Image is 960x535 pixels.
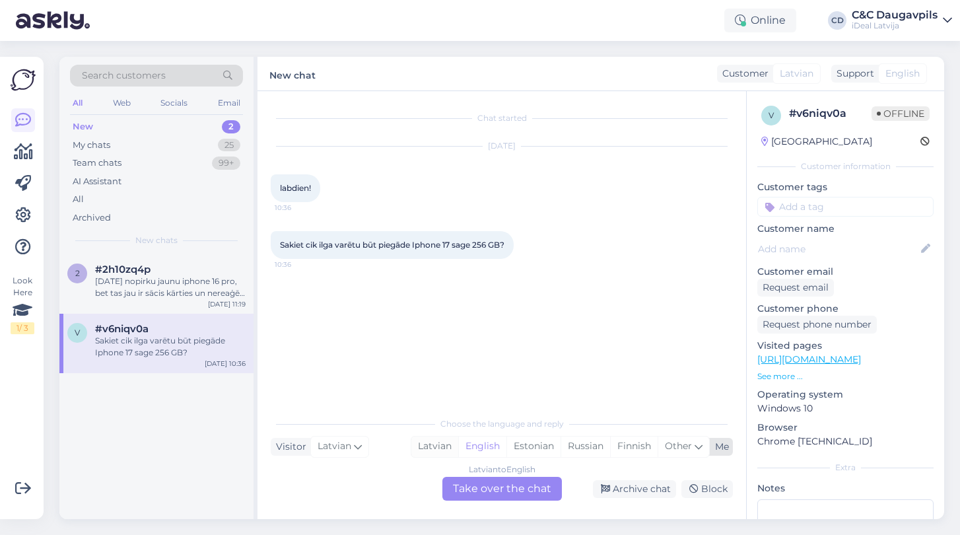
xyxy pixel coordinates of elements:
input: Add name [758,242,918,256]
div: 25 [218,139,240,152]
div: [DATE] 11:19 [208,299,246,309]
div: Online [724,9,796,32]
div: New [73,120,93,133]
div: [GEOGRAPHIC_DATA] [761,135,872,149]
div: Email [215,94,243,112]
div: Visitor [271,440,306,454]
span: v [75,328,80,338]
p: Notes [757,482,934,495]
span: New chats [135,234,178,246]
div: Extra [757,462,934,474]
div: Request email [757,279,834,297]
div: My chats [73,139,110,152]
div: C&C Daugavpils [852,10,938,20]
div: AI Assistant [73,175,121,188]
span: Latvian [780,67,813,81]
div: Estonian [506,437,561,456]
div: All [70,94,85,112]
p: Visited pages [757,339,934,353]
div: Russian [561,437,610,456]
div: Web [110,94,133,112]
span: 10:36 [275,260,324,269]
span: Sakiet cik ilga varētu būt piegāde Iphone 17 sage 256 GB? [280,240,504,250]
label: New chat [269,65,316,83]
p: Customer tags [757,180,934,194]
span: 2 [75,268,80,278]
p: Customer phone [757,302,934,316]
span: 10:36 [275,203,324,213]
span: Latvian [318,439,351,454]
div: [DATE] 10:36 [205,359,246,369]
div: Socials [158,94,190,112]
div: Latvian [411,437,458,456]
div: Finnish [610,437,658,456]
div: iDeal Latvija [852,20,938,31]
div: Request phone number [757,316,877,334]
p: Browser [757,421,934,435]
div: Block [681,480,733,498]
div: Customer information [757,160,934,172]
span: #v6niqv0a [95,323,149,335]
p: Windows 10 [757,402,934,415]
div: Customer [717,67,769,81]
p: Customer email [757,265,934,279]
div: [DATE] [271,140,733,152]
span: Search customers [82,69,166,83]
div: 2 [222,120,240,133]
div: Archive chat [593,480,676,498]
img: Askly Logo [11,67,36,92]
div: CD [828,11,846,30]
div: Chat started [271,112,733,124]
div: All [73,193,84,206]
span: v [769,110,774,120]
a: [URL][DOMAIN_NAME] [757,353,861,365]
span: labdien! [280,183,311,193]
div: Team chats [73,157,121,170]
span: Other [665,440,692,452]
p: Chrome [TECHNICAL_ID] [757,435,934,448]
span: Offline [872,106,930,121]
div: 99+ [212,157,240,170]
span: English [885,67,920,81]
p: Operating system [757,388,934,402]
div: Sakiet cik ilga varētu būt piegāde Iphone 17 sage 256 GB? [95,335,246,359]
div: Latvian to English [469,464,535,476]
span: #2h10zq4p [95,264,151,275]
div: Me [710,440,729,454]
div: Archived [73,211,111,225]
p: See more ... [757,371,934,382]
div: Support [831,67,874,81]
div: [DATE] nopirku jaunu iphone 16 pro, bet tas jau ir sācis kārties un nereaģēt ik pa laikam. Vai va... [95,275,246,299]
div: 1 / 3 [11,322,34,334]
div: # v6niqv0a [789,106,872,122]
div: Look Here [11,275,34,334]
div: Choose the language and reply [271,418,733,430]
div: Take over the chat [442,477,562,501]
a: C&C DaugavpilsiDeal Latvija [852,10,952,31]
p: Customer name [757,222,934,236]
input: Add a tag [757,197,934,217]
div: English [458,437,506,456]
